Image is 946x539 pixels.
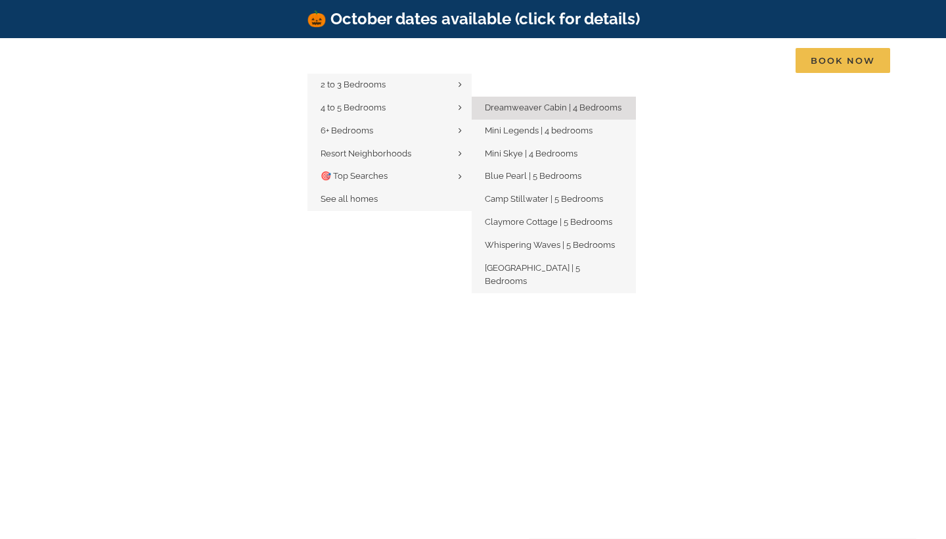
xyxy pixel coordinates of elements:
span: Things to do [433,56,499,65]
span: Whispering Waves | 5 Bedrooms [485,240,615,250]
a: Contact [725,47,766,74]
a: Claymore Cottage | 5 Bedrooms [472,211,636,234]
h1: [GEOGRAPHIC_DATA], [GEOGRAPHIC_DATA], [US_STATE] [212,266,735,294]
a: About [651,47,695,74]
span: Mini Skye | 4 Bedrooms [485,149,577,158]
span: About [651,56,683,65]
span: Mini Legends | 4 bedrooms [485,126,593,135]
span: Resort Neighborhoods [321,149,411,158]
a: Deals & More [541,47,621,74]
span: 6+ Bedrooms [321,126,373,135]
span: See all homes [321,194,378,204]
iframe: Branson Family Retreats - Opens on Book page - Availability/Property Search Widget [374,303,572,390]
nav: Main Menu [307,47,890,74]
span: Book Now [796,48,890,73]
a: [GEOGRAPHIC_DATA] | 5 Bedrooms [472,257,636,294]
a: 2 to 3 Bedrooms [307,74,472,97]
span: 2 to 3 Bedrooms [321,80,386,89]
span: Contact [725,56,766,65]
a: See all homes [307,188,472,211]
img: Branson Family Retreats Logo [56,51,279,80]
span: [GEOGRAPHIC_DATA] | 5 Bedrooms [485,263,580,287]
span: Dreamweaver Cabin | 4 Bedrooms [485,103,621,112]
a: 4 to 5 Bedrooms [307,97,472,120]
span: Claymore Cottage | 5 Bedrooms [485,217,612,227]
a: Whispering Waves | 5 Bedrooms [472,234,636,257]
b: Find that Vacation Feeling [229,220,717,266]
span: 🎯 Top Searches [321,171,388,181]
a: 🎃 October dates available (click for details) [307,9,640,28]
a: Mini Skye | 4 Bedrooms [472,143,636,166]
a: Things to do [433,47,511,74]
span: 4 to 5 Bedrooms [321,103,386,112]
a: Vacation homes [307,47,403,74]
a: Blue Pearl | 5 Bedrooms [472,165,636,188]
span: Blue Pearl | 5 Bedrooms [485,171,581,181]
span: Deals & More [541,56,609,65]
span: Camp Stillwater | 5 Bedrooms [485,194,603,204]
a: Resort Neighborhoods [307,143,472,166]
a: Book Now [796,47,890,74]
a: 6+ Bedrooms [307,120,472,143]
a: Camp Stillwater | 5 Bedrooms [472,188,636,211]
a: Mini Legends | 4 bedrooms [472,120,636,143]
a: Dreamweaver Cabin | 4 Bedrooms [472,97,636,120]
span: Vacation homes [307,56,391,65]
a: 🎯 Top Searches [307,165,472,188]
